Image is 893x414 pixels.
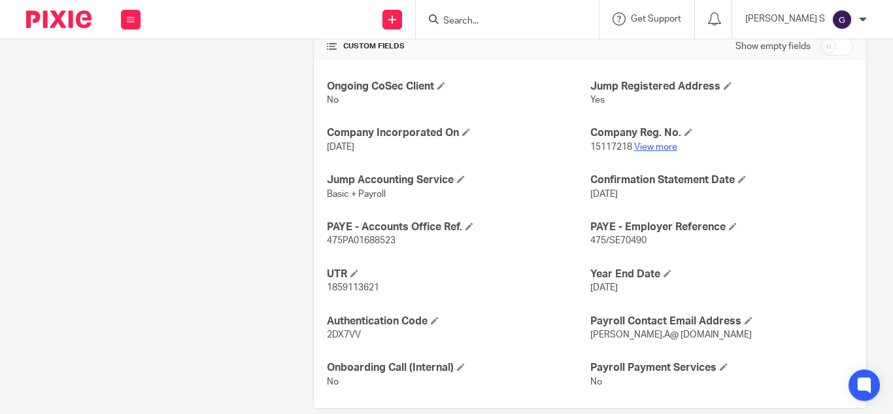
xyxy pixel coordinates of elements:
[590,220,853,234] h4: PAYE - Employer Reference
[26,10,92,28] img: Pixie
[327,95,339,105] span: No
[327,283,379,292] span: 1859113621
[735,40,811,53] label: Show empty fields
[327,361,590,375] h4: Onboarding Call (Internal)
[590,283,618,292] span: [DATE]
[590,190,618,199] span: [DATE]
[590,126,853,140] h4: Company Reg. No.
[327,220,590,234] h4: PAYE - Accounts Office Ref.
[327,267,590,281] h4: UTR
[590,267,853,281] h4: Year End Date
[327,190,386,199] span: Basic + Payroll
[590,173,853,187] h4: Confirmation Statement Date
[832,9,852,30] img: svg%3E
[590,315,853,328] h4: Payroll Contact Email Address
[327,330,361,339] span: 2DX7VV
[745,12,825,26] p: [PERSON_NAME] S
[634,143,677,152] a: View more
[590,236,647,245] span: 475/SE70490
[327,236,396,245] span: 475PA01688523
[590,80,853,94] h4: Jump Registered Address
[327,173,590,187] h4: Jump Accounting Service
[590,330,752,339] span: [PERSON_NAME].A@ [DOMAIN_NAME]
[327,315,590,328] h4: Authentication Code
[631,14,681,24] span: Get Support
[442,16,560,27] input: Search
[327,377,339,387] span: No
[590,143,632,152] span: 15117218
[327,126,590,140] h4: Company Incorporated On
[590,361,853,375] h4: Payroll Payment Services
[327,80,590,94] h4: Ongoing CoSec Client
[327,143,354,152] span: [DATE]
[590,377,602,387] span: No
[327,41,590,52] h4: CUSTOM FIELDS
[590,95,605,105] span: Yes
